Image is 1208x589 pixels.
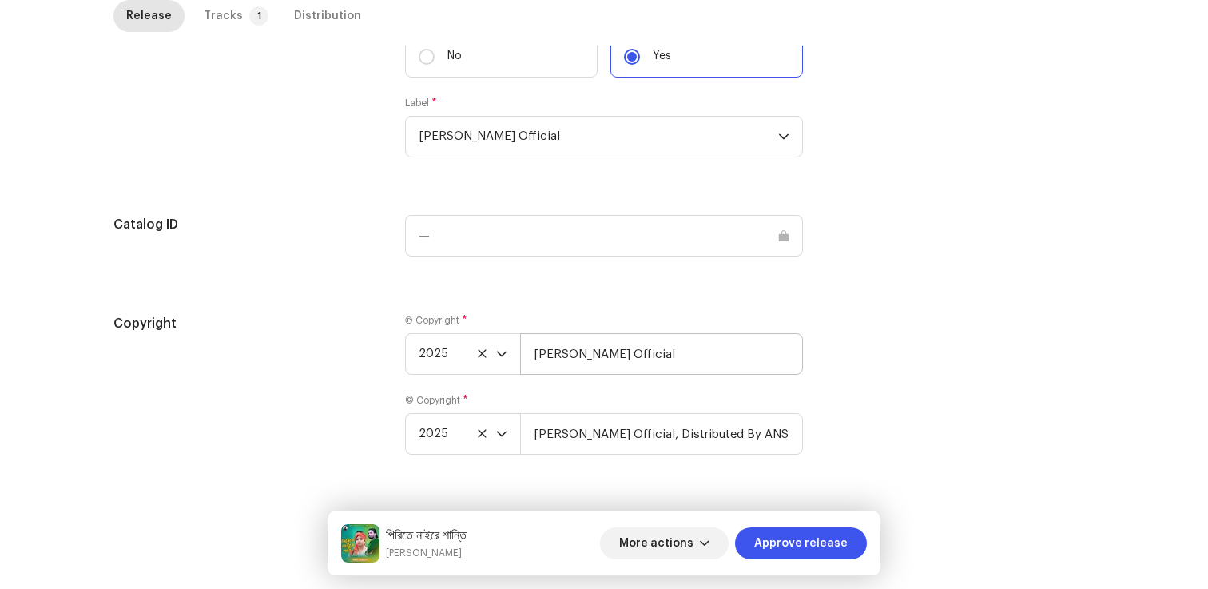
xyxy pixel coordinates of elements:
div: dropdown trigger [496,334,507,374]
input: — [405,215,803,257]
h5: পিরিতে নাইরে শান্তি [386,526,467,545]
label: Label [405,97,437,109]
img: 123e843b-f040-4b7c-a16c-92264daad465 [341,524,379,563]
button: Approve release [735,527,867,559]
div: dropdown trigger [496,414,507,454]
label: Ⓟ Copyright [405,314,467,327]
small: পিরিতে নাইরে শান্তি [386,545,467,561]
div: dropdown trigger [778,117,789,157]
button: More actions [600,527,729,559]
span: Approve release [754,527,848,559]
input: e.g. Publisher LLC [520,413,803,455]
label: © Copyright [405,394,468,407]
p: No [447,48,462,65]
span: More actions [619,527,693,559]
h5: Catalog ID [113,215,379,234]
p: Yes [653,48,671,65]
input: e.g. Label LLC [520,333,803,375]
span: 2025 [419,414,496,454]
span: 2025 [419,334,496,374]
span: Baul Saddam Official [419,117,778,157]
h5: Copyright [113,314,379,333]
